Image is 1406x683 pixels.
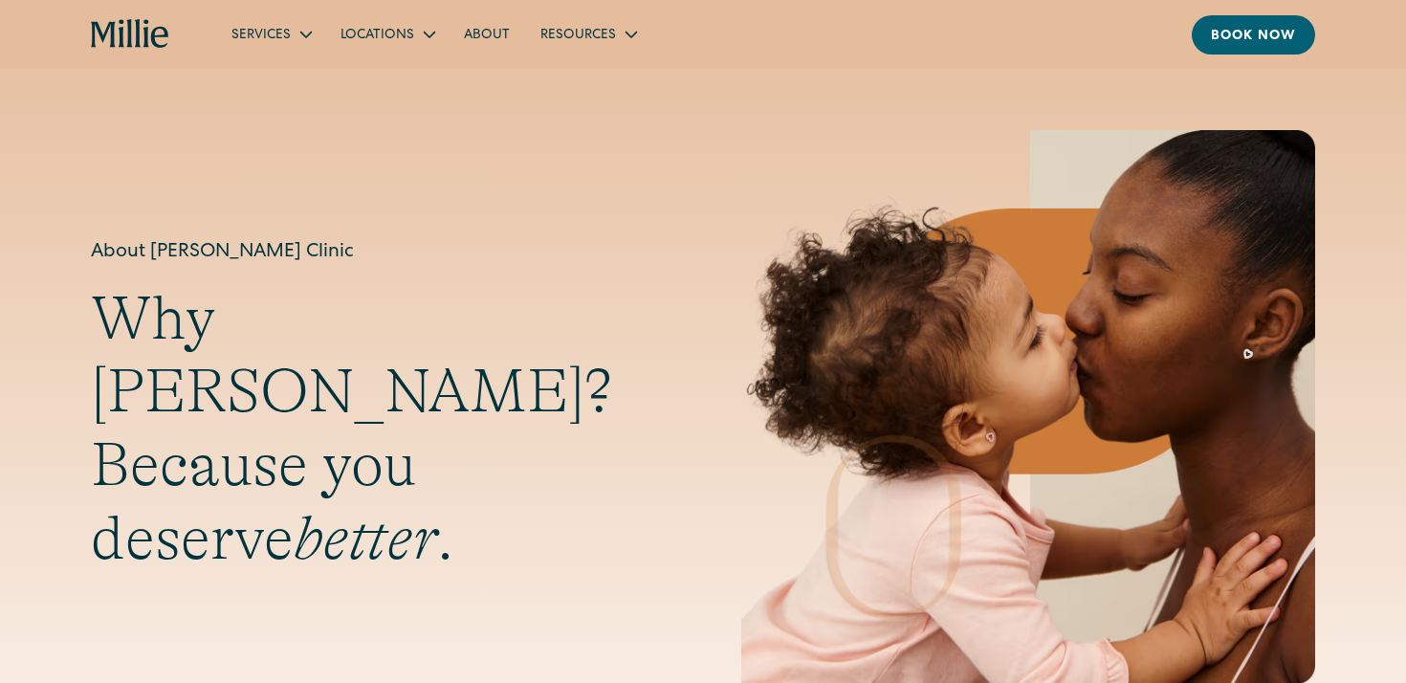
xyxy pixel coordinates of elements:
div: Services [216,18,325,50]
div: Resources [540,26,616,46]
a: Book now [1192,15,1315,55]
div: Services [231,26,291,46]
h2: Why [PERSON_NAME]? Because you deserve . [91,282,665,576]
div: Book now [1211,27,1296,47]
h1: About [PERSON_NAME] Clinic [91,238,665,267]
em: better [294,504,437,573]
a: home [91,19,170,50]
a: About [449,18,525,50]
div: Locations [341,26,414,46]
div: Locations [325,18,449,50]
div: Resources [525,18,650,50]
